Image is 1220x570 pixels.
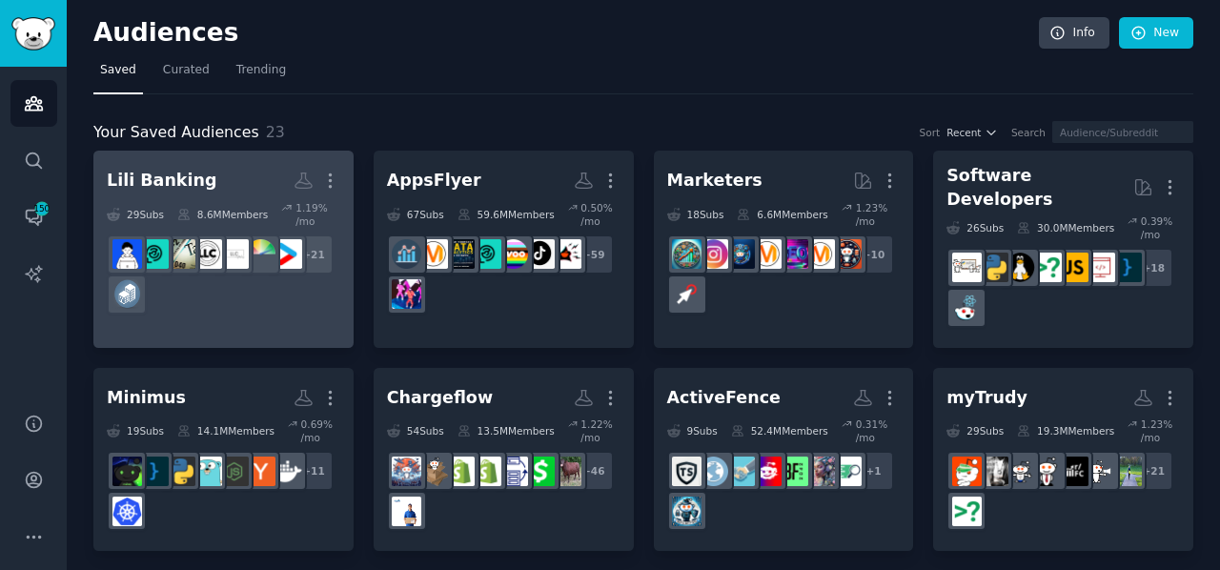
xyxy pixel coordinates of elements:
img: Affiliatemarketing [672,239,701,269]
div: myTrudy [946,386,1027,410]
img: cscareerquestions [952,497,982,526]
img: GoogleAnalytics [418,239,448,269]
img: battlefield2042 [779,457,808,486]
img: TrustAndSafety [672,457,701,486]
img: TikTokAds [552,239,581,269]
img: GummySearch logo [11,17,55,51]
div: 18 Sub s [667,201,724,228]
div: 9 Sub s [667,417,718,444]
div: + 10 [854,234,894,275]
div: + 11 [294,451,334,491]
div: 1.23 % /mo [856,201,901,228]
div: 0.50 % /mo [580,201,620,228]
img: dropship [418,457,448,486]
img: cscareerquestions [1032,253,1062,282]
div: 30.0M Members [1017,214,1114,241]
a: AppsFlyer67Subs59.6MMembers0.50% /mo+59TikTokAdsTikTokMarketingwoocommerceBusinessAnalyticsLearnD... [374,151,634,348]
img: webdev [1086,253,1115,282]
img: tax [166,239,195,269]
div: 19 Sub s [107,417,164,444]
div: 29 Sub s [946,417,1004,444]
a: Info [1039,17,1109,50]
div: 1.22 % /mo [580,417,620,444]
div: Lili Banking [107,169,216,193]
div: Chargeflow [387,386,493,410]
a: Chargeflow54Subs13.5MMembers1.22% /mo+46FinancialchargebackCashAppPaymentProcessingDropshipping_G... [374,368,634,552]
img: socialmedia [832,239,862,269]
div: 19.3M Members [1017,417,1114,444]
img: TikTokMarketing [525,239,555,269]
a: 150 [10,193,57,240]
div: + 46 [574,451,614,491]
img: llc_life [193,239,222,269]
div: Marketers [667,169,762,193]
img: marketing [805,239,835,269]
a: Saved [93,55,143,94]
img: docker [273,457,302,486]
img: freelance_forhire [1086,457,1115,486]
img: DigitalMarketing [752,239,782,269]
img: golang [193,457,222,486]
img: hiring [1006,457,1035,486]
div: 52.4M Members [731,417,828,444]
img: FoundersHub [139,239,169,269]
a: New [1119,17,1193,50]
img: jobboardsearch [832,457,862,486]
img: programming [139,457,169,486]
img: analytics [392,239,421,269]
img: AI_Agents [392,457,421,486]
img: programming [1112,253,1142,282]
img: node [219,457,249,486]
div: Search [1011,126,1046,139]
img: Financialchargeback [552,457,581,486]
button: Recent [946,126,998,139]
div: 0.31 % /mo [856,417,901,444]
img: LearnDataAnalytics [445,239,475,269]
img: SecurityCareerAdvice [112,457,142,486]
div: + 59 [574,234,614,275]
div: 59.6M Members [457,201,555,228]
img: AmazonSellerTipsUSA [392,497,421,526]
img: cybersecurity [752,457,782,486]
a: Lili Banking29Subs8.6MMembers1.19% /mo+21startupCReditLLcMasterclassllc_lifetaxFoundersHubTheFoun... [93,151,354,348]
div: 6.6M Members [737,201,827,228]
a: Marketers18Subs6.6MMembers1.23% /mo+10socialmediamarketingSEODigitalMarketingdigital_marketingIns... [654,151,914,348]
div: 67 Sub s [387,201,444,228]
input: Audience/Subreddit [1052,121,1193,143]
div: + 1 [854,451,894,491]
img: mediumbusiness [112,279,142,309]
img: trustandsafetypros [672,497,701,526]
div: 29 Sub s [107,201,164,228]
div: 0.39 % /mo [1141,214,1180,241]
img: CRedit [246,239,275,269]
img: Dropshipping_Guide [472,457,501,486]
a: Curated [156,55,216,94]
a: Minimus19Subs14.1MMembers0.69% /mo+11dockerycombinatornodegolangPythonprogrammingSecurityCareerAd... [93,368,354,552]
img: woocommerce [498,239,528,269]
img: Accounting [952,457,982,486]
span: Recent [946,126,981,139]
a: Software Developers26Subs30.0MMembers0.39% /mo+18programmingwebdevjavascriptcscareerquestionslinu... [933,151,1193,348]
img: Career_Advice [1032,457,1062,486]
img: LLcMasterclass [219,239,249,269]
div: + 18 [1133,248,1173,288]
img: DropshippingST [445,457,475,486]
img: RemoteWorkers [979,457,1008,486]
img: SEO [779,239,808,269]
div: ActiveFence [667,386,781,410]
img: linux [1006,253,1035,282]
img: Python [166,457,195,486]
img: digital_marketing [725,239,755,269]
img: reactjs [952,293,982,322]
span: Curated [163,62,210,79]
img: TheFounders [112,239,142,269]
div: AppsFlyer [387,169,481,193]
img: learnpython [952,253,982,282]
img: PPC [672,279,701,309]
span: 150 [33,202,51,215]
img: javascript [1059,253,1088,282]
span: Saved [100,62,136,79]
img: startup [273,239,302,269]
img: AnalyticsAutomation [392,279,421,309]
img: PaymentProcessing [498,457,528,486]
